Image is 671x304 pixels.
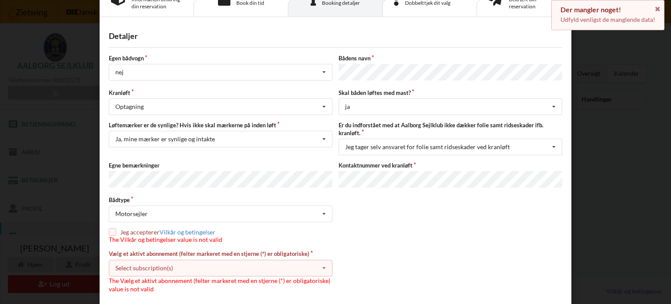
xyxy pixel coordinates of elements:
[109,89,332,97] label: Kranløft
[339,89,562,97] label: Skal båden løftes med mast?
[115,211,148,217] div: Motorsejler
[109,196,332,204] label: Bådtype
[109,54,332,62] label: Egen bådvogn
[109,161,332,169] label: Egne bemærkninger
[345,144,510,150] div: Jeg tager selv ansvaret for folie samt ridseskader ved kranløft
[109,121,332,129] label: Løftemærker er de synlige? Hvis ikke skal mærkerne på inden løft
[115,69,124,75] div: nej
[159,228,215,236] a: Vilkår og betingelser
[109,228,222,236] label: Jeg accepterer
[339,121,562,137] label: Er du indforstået med at Aalborg Sejlklub ikke dækker folie samt ridseskader ifb. kranløft.
[115,264,173,272] div: Select subscription(s)
[109,31,562,41] div: Detaljer
[109,277,330,293] span: The Vælg et aktivt abonnement (felter markeret med en stjerne (*) er obligatoriske) value is not ...
[115,136,215,142] div: Ja, mine mærker er synlige og intakte
[109,236,222,243] span: The Vilkår og betingelser value is not valid
[345,104,350,110] div: ja
[560,5,655,14] div: Der mangler noget!
[115,104,144,110] div: Optagning
[339,161,562,169] label: Kontaktnummer ved kranløft
[109,250,332,258] label: Vælg et aktivt abonnement (felter markeret med en stjerne (*) er obligatoriske)
[339,54,562,62] label: Bådens navn
[560,15,655,24] p: Udfyld venligst de manglende data!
